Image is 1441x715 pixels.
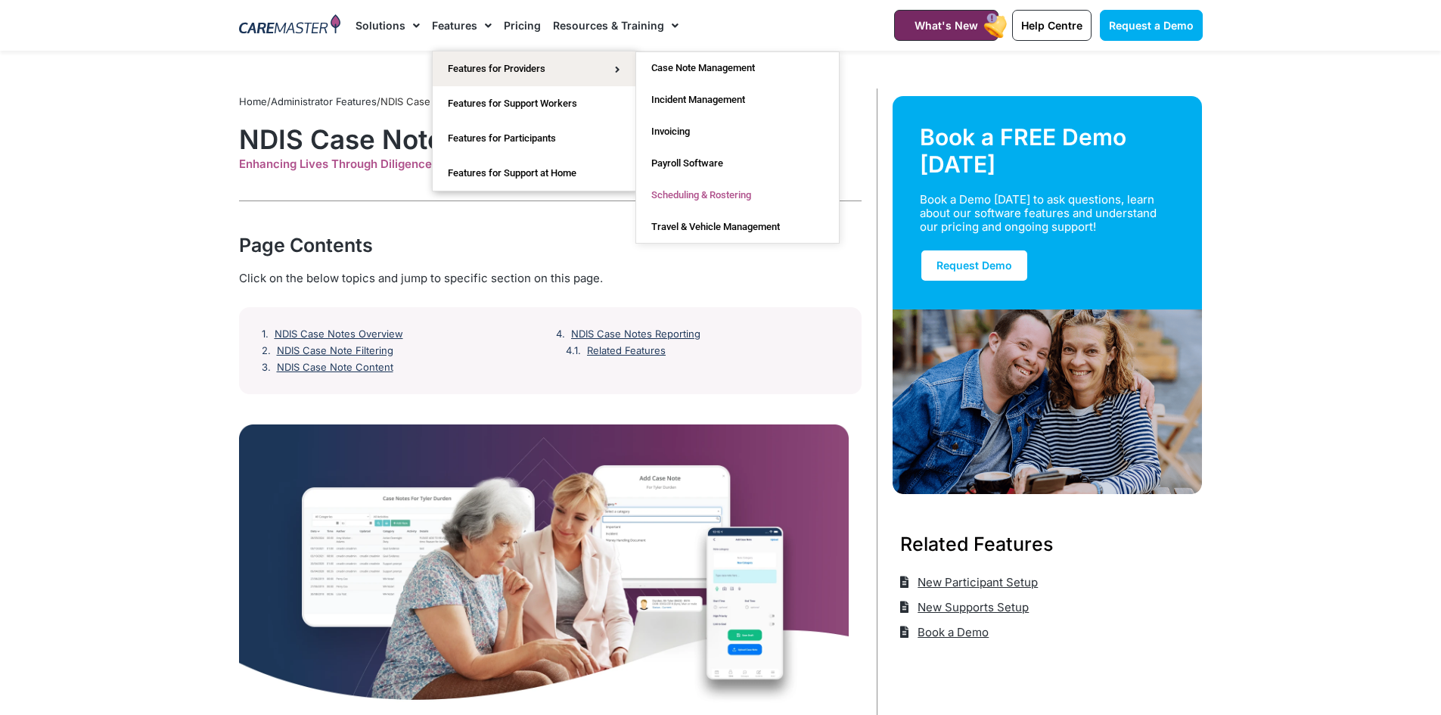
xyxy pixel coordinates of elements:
[433,86,635,121] a: Features for Support Workers
[1109,19,1194,32] span: Request a Demo
[636,52,839,84] a: Case Note Management
[433,121,635,156] a: Features for Participants
[239,232,862,259] div: Page Contents
[920,249,1029,282] a: Request Demo
[635,51,840,244] ul: Features for Providers
[636,211,839,243] a: Travel & Vehicle Management
[636,84,839,116] a: Incident Management
[900,570,1039,595] a: New Participant Setup
[914,570,1038,595] span: New Participant Setup
[433,156,635,191] a: Features for Support at Home
[900,595,1030,620] a: New Supports Setup
[914,595,1029,620] span: New Supports Setup
[915,19,978,32] span: What's New
[920,193,1157,234] div: Book a Demo [DATE] to ask questions, learn about our software features and understand our pricing...
[380,95,526,107] span: NDIS Case Notes Management
[275,328,403,340] a: NDIS Case Notes Overview
[636,148,839,179] a: Payroll Software
[587,345,666,357] a: Related Features
[900,530,1195,558] h3: Related Features
[914,620,989,645] span: Book a Demo
[893,309,1203,494] img: Support Worker and NDIS Participant out for a coffee.
[239,157,862,171] div: Enhancing Lives Through Diligence
[636,179,839,211] a: Scheduling & Rostering
[636,116,839,148] a: Invoicing
[432,51,636,191] ul: Features
[277,345,393,357] a: NDIS Case Note Filtering
[239,95,526,107] span: / /
[239,14,341,37] img: CareMaster Logo
[894,10,998,41] a: What's New
[920,123,1175,178] div: Book a FREE Demo [DATE]
[1012,10,1092,41] a: Help Centre
[271,95,377,107] a: Administrator Features
[1100,10,1203,41] a: Request a Demo
[239,123,862,155] h1: NDIS Case Notes Management
[239,95,267,107] a: Home
[277,362,393,374] a: NDIS Case Note Content
[1021,19,1082,32] span: Help Centre
[936,259,1012,272] span: Request Demo
[571,328,700,340] a: NDIS Case Notes Reporting
[900,620,989,645] a: Book a Demo
[239,270,862,287] div: Click on the below topics and jump to specific section on this page.
[433,51,635,86] a: Features for Providers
